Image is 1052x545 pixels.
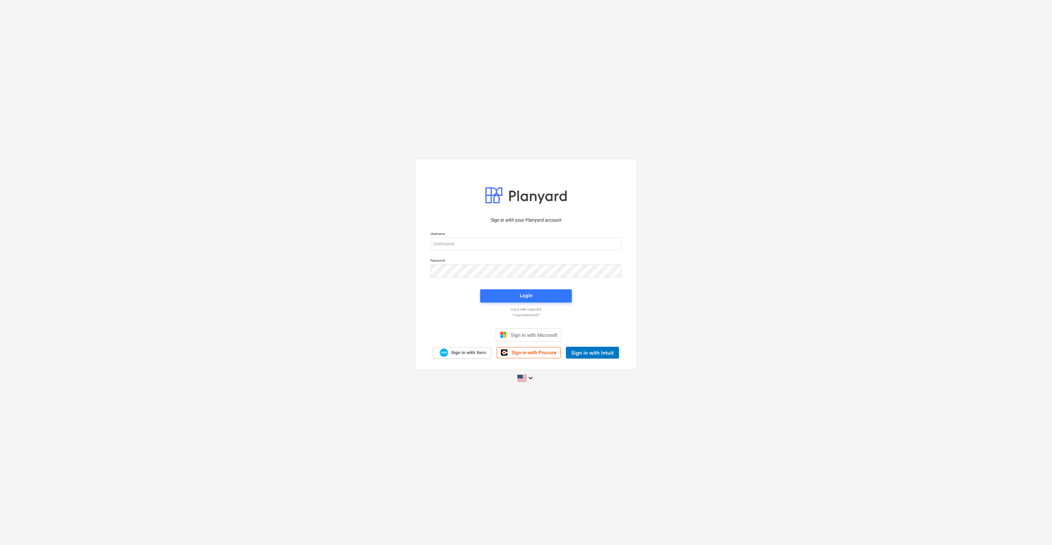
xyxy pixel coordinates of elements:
[430,258,622,264] p: Password
[497,347,561,358] a: Sign in with Procore
[500,332,507,338] img: Microsoft logo
[480,289,572,303] button: Login
[427,307,625,311] a: Log in with magic link
[511,350,556,356] span: Sign in with Procore
[511,332,557,338] span: Sign in with Microsoft
[527,374,535,382] i: keyboard_arrow_down
[451,350,486,356] span: Sign in with Xero
[433,347,492,359] a: Sign in with Xero
[440,348,448,357] img: Xero logo
[430,217,622,224] p: Sign in with your Planyard account
[430,232,622,237] p: Username
[430,237,622,250] input: Username
[427,313,625,317] a: Forgot password?
[520,291,532,300] div: Login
